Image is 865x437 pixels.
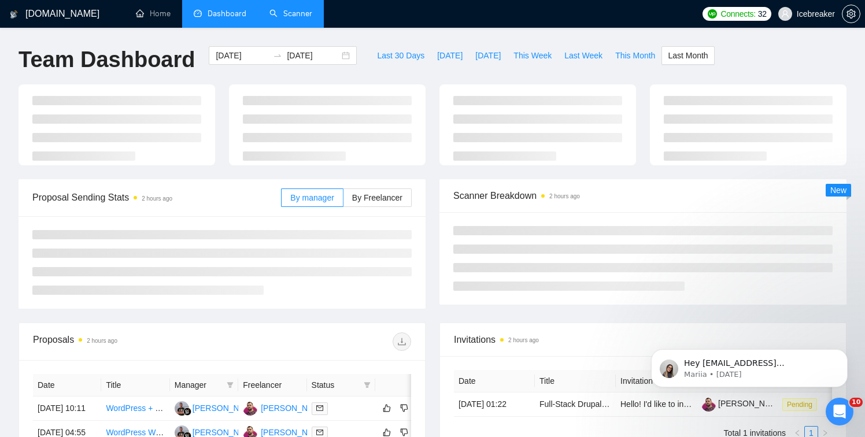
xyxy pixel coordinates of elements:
button: setting [842,5,860,23]
a: DB[PERSON_NAME] [243,403,327,412]
span: Last Month [668,49,708,62]
span: to [273,51,282,60]
button: Last Month [661,46,714,65]
span: Status [312,379,359,391]
img: HP [175,401,189,416]
span: Invitations [454,332,832,347]
a: HP[PERSON_NAME] [175,427,259,436]
button: [DATE] [431,46,469,65]
span: Dashboard [208,9,246,18]
span: right [822,429,829,436]
a: DB[PERSON_NAME] [243,427,327,436]
td: [DATE] 01:22 [454,392,535,417]
span: filter [227,382,234,388]
iframe: Intercom live chat [826,398,853,425]
span: Connects: [721,8,756,20]
a: WordPress + Elementor Web Designer / Programmer (Client-Facing) [106,403,352,413]
span: Scanner Breakdown [453,188,833,203]
span: Manager [175,379,222,391]
span: 10 [849,398,863,407]
th: Title [101,374,169,397]
a: Pending [782,399,822,409]
span: 32 [758,8,767,20]
span: New [830,186,846,195]
span: like [383,428,391,437]
span: left [794,429,801,436]
span: filter [364,382,371,388]
button: Last 30 Days [371,46,431,65]
td: Full-Stack Drupal Developer for Law Firm Website (English-Only) [535,392,616,417]
iframe: Intercom notifications message [634,325,865,406]
a: WordPress Website Development [106,428,227,437]
div: Proposals [33,332,222,351]
td: [DATE] 10:11 [33,397,101,421]
span: This Month [615,49,655,62]
button: This Month [609,46,661,65]
th: Invitation Letter [616,370,697,392]
img: gigradar-bm.png [183,408,191,416]
time: 2 hours ago [142,195,172,202]
h1: Team Dashboard [19,46,195,73]
span: mail [316,429,323,436]
span: [DATE] [475,49,501,62]
img: DB [243,401,257,416]
a: homeHome [136,9,171,18]
span: Last Week [564,49,602,62]
span: dashboard [194,9,202,17]
span: mail [316,405,323,412]
img: upwork-logo.png [708,9,717,18]
a: HP[PERSON_NAME] [175,403,259,412]
th: Date [33,374,101,397]
td: WordPress + Elementor Web Designer / Programmer (Client-Facing) [101,397,169,421]
a: setting [842,9,860,18]
span: like [383,403,391,413]
span: swap-right [273,51,282,60]
span: filter [361,376,373,394]
button: Last Week [558,46,609,65]
span: [DATE] [437,49,463,62]
th: Freelancer [238,374,306,397]
th: Title [535,370,616,392]
time: 2 hours ago [549,193,580,199]
th: Date [454,370,535,392]
input: End date [287,49,339,62]
div: [PERSON_NAME] [261,402,327,414]
input: Start date [216,49,268,62]
time: 2 hours ago [508,337,539,343]
span: dislike [400,428,408,437]
div: [PERSON_NAME] [193,402,259,414]
button: [DATE] [469,46,507,65]
span: This Week [513,49,552,62]
time: 2 hours ago [87,338,117,344]
button: This Week [507,46,558,65]
a: Full-Stack Drupal Developer for Law Firm Website (English-Only) [539,399,773,409]
a: searchScanner [269,9,312,18]
span: Last 30 Days [377,49,424,62]
span: user [781,10,789,18]
button: dislike [397,401,411,415]
img: logo [10,5,18,24]
span: filter [224,376,236,394]
span: Proposal Sending Stats [32,190,281,205]
span: By manager [290,193,334,202]
span: By Freelancer [352,193,402,202]
th: Manager [170,374,238,397]
span: dislike [400,403,408,413]
button: like [380,401,394,415]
